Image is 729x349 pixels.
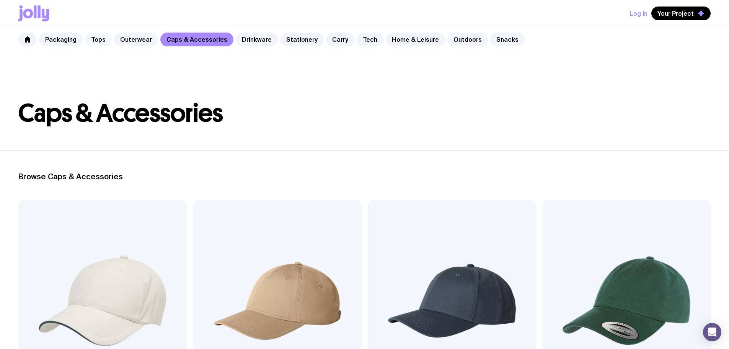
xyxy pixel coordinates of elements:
[85,33,112,46] a: Tops
[386,33,445,46] a: Home & Leisure
[39,33,83,46] a: Packaging
[357,33,383,46] a: Tech
[236,33,278,46] a: Drinkware
[160,33,233,46] a: Caps & Accessories
[630,7,647,20] button: Log In
[651,7,711,20] button: Your Project
[703,323,721,341] div: Open Intercom Messenger
[18,101,711,126] h1: Caps & Accessories
[280,33,324,46] a: Stationery
[114,33,158,46] a: Outerwear
[490,33,525,46] a: Snacks
[447,33,488,46] a: Outdoors
[18,172,711,181] h2: Browse Caps & Accessories
[657,10,694,17] span: Your Project
[326,33,354,46] a: Carry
